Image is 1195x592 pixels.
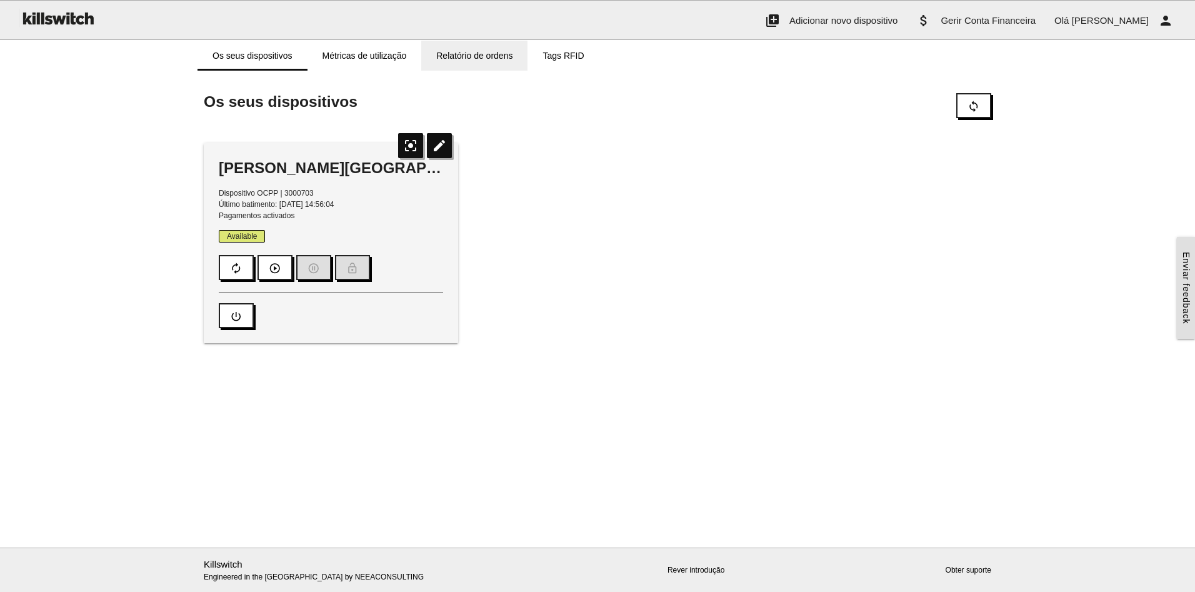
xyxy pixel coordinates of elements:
a: Relatório de ordens [421,41,527,71]
span: [PERSON_NAME] [1072,15,1149,26]
i: sync [967,94,980,118]
button: play_circle_outline [257,255,292,280]
span: Gerir Conta Financeira [941,15,1036,26]
div: [PERSON_NAME][GEOGRAPHIC_DATA] [219,158,443,178]
button: autorenew [219,255,254,280]
span: Available [219,230,265,243]
span: Último batimento: [DATE] 14:56:04 [219,200,334,209]
a: Métricas de utilização [307,41,422,71]
a: Obter suporte [946,566,991,574]
span: Pagamentos activados [219,211,294,220]
i: play_circle_outline [269,256,281,280]
i: center_focus_strong [398,133,423,158]
a: Os seus dispositivos [197,41,307,71]
a: Enviar feedback [1177,237,1195,339]
a: Rever introdução [667,566,724,574]
i: add_to_photos [765,1,780,41]
a: Tags RFID [527,41,599,71]
span: Olá [1054,15,1069,26]
i: attach_money [916,1,931,41]
a: Killswitch [204,559,242,569]
i: edit [427,133,452,158]
button: power_settings_new [219,303,254,328]
button: sync [956,93,991,118]
span: Dispositivo OCPP | 3000703 [219,189,314,198]
img: ks-logo-black-160-b.png [19,1,96,36]
i: person [1158,1,1173,41]
i: power_settings_new [230,304,242,328]
span: Os seus dispositivos [204,93,357,110]
span: Adicionar novo dispositivo [789,15,897,26]
p: Engineered in the [GEOGRAPHIC_DATA] by NEEACONSULTING [204,558,458,583]
i: autorenew [230,256,242,280]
